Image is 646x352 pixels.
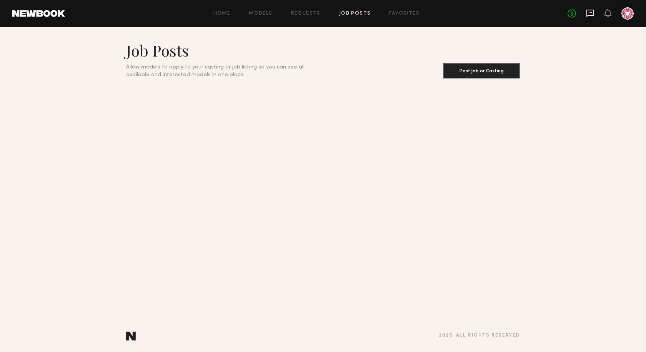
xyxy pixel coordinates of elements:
a: Job Posts [339,11,371,16]
button: Post Job or Casting [443,63,520,78]
a: Favorites [389,11,420,16]
a: Home [213,11,231,16]
a: Requests [291,11,321,16]
a: Models [249,11,272,16]
h1: Job Posts [126,41,323,60]
div: 2025 , all rights reserved [439,333,520,338]
span: Allow models to apply to your casting or job listing so you can see all available and interested ... [126,65,305,77]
